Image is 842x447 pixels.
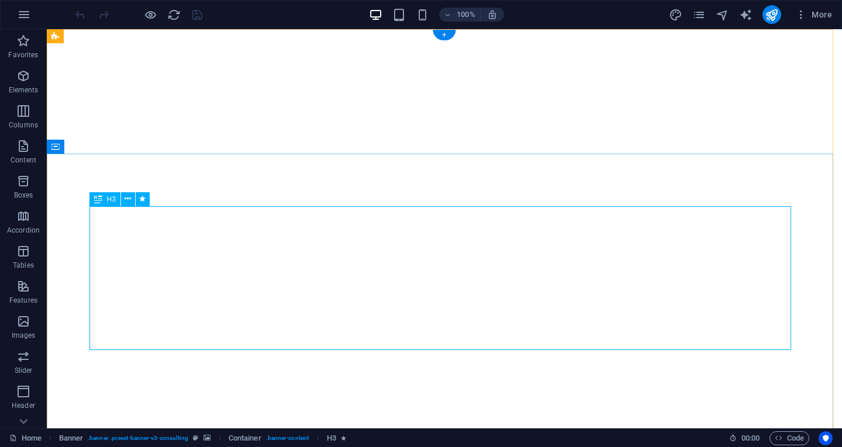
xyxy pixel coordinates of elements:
[819,431,833,445] button: Usercentrics
[9,120,38,130] p: Columns
[741,431,760,445] span: 00 00
[229,431,261,445] span: Click to select. Double-click to edit
[457,8,475,22] h6: 100%
[59,431,347,445] nav: breadcrumb
[750,434,751,442] span: :
[692,8,706,22] button: pages
[729,431,760,445] h6: Session time
[739,8,753,22] button: text_generator
[266,431,309,445] span: . banner-content
[439,8,481,22] button: 100%
[327,431,336,445] span: Click to select. Double-click to edit
[769,431,809,445] button: Code
[791,5,837,24] button: More
[7,226,40,235] p: Accordion
[15,366,33,375] p: Slider
[13,261,34,270] p: Tables
[12,401,35,410] p: Header
[12,331,36,340] p: Images
[765,8,778,22] i: Publish
[716,8,730,22] button: navigator
[167,8,181,22] i: Reload page
[669,8,682,22] i: Design (Ctrl+Alt+Y)
[762,5,781,24] button: publish
[59,431,84,445] span: Click to select. Double-click to edit
[669,8,683,22] button: design
[341,435,346,441] i: Element contains an animation
[716,8,729,22] i: Navigator
[8,50,38,60] p: Favorites
[775,431,804,445] span: Code
[487,9,498,20] i: On resize automatically adjust zoom level to fit chosen device.
[203,435,210,441] i: This element contains a background
[692,8,706,22] i: Pages (Ctrl+Alt+S)
[11,155,36,165] p: Content
[739,8,753,22] i: AI Writer
[795,9,832,20] span: More
[167,8,181,22] button: reload
[9,85,39,95] p: Elements
[143,8,157,22] button: Click here to leave preview mode and continue editing
[88,431,188,445] span: . banner .preset-banner-v3-consulting
[9,296,37,305] p: Features
[14,190,33,200] p: Boxes
[193,435,198,441] i: This element is a customizable preset
[433,30,455,40] div: +
[107,196,116,203] span: H3
[9,431,42,445] a: Click to cancel selection. Double-click to open Pages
